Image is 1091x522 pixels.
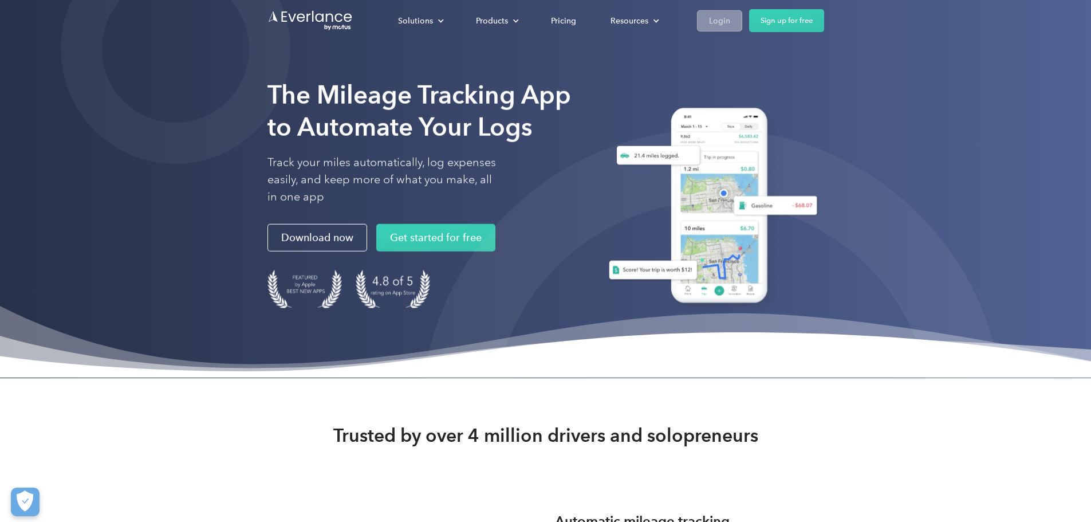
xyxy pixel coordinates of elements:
[267,270,342,308] img: Badge for Featured by Apple Best New Apps
[267,224,367,252] a: Download now
[551,13,576,28] div: Pricing
[464,10,528,30] div: Products
[476,13,508,28] div: Products
[11,488,40,516] button: Cookies Settings
[611,13,648,28] div: Resources
[333,424,758,447] strong: Trusted by over 4 million drivers and solopreneurs
[539,10,588,30] a: Pricing
[398,13,433,28] div: Solutions
[697,10,742,31] a: Login
[387,10,453,30] div: Solutions
[749,9,824,32] a: Sign up for free
[599,10,668,30] div: Resources
[595,99,824,316] img: Everlance, mileage tracker app, expense tracking app
[267,10,353,32] a: Go to homepage
[267,154,497,206] p: Track your miles automatically, log expenses easily, and keep more of what you make, all in one app
[356,270,430,308] img: 4.9 out of 5 stars on the app store
[376,224,495,252] a: Get started for free
[709,13,730,28] div: Login
[267,80,571,142] strong: The Mileage Tracking App to Automate Your Logs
